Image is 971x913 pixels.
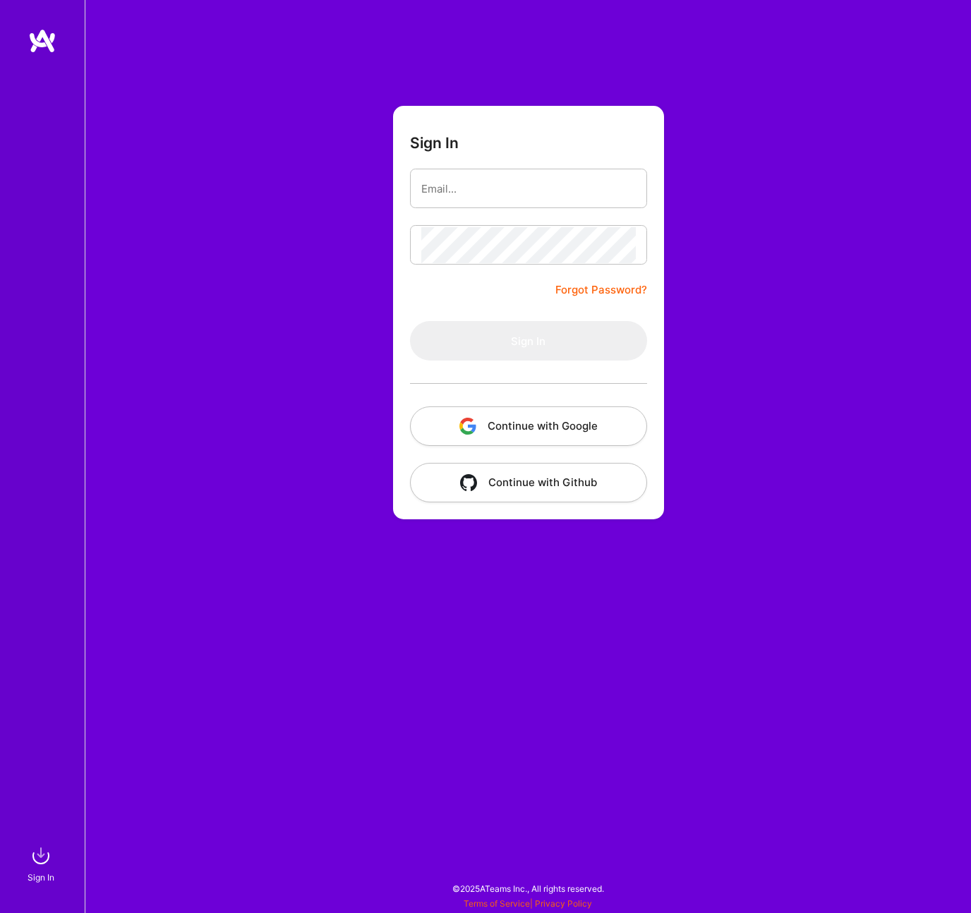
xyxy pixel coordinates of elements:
[535,898,592,909] a: Privacy Policy
[460,474,477,491] img: icon
[464,898,530,909] a: Terms of Service
[28,28,56,54] img: logo
[410,406,647,446] button: Continue with Google
[28,870,54,885] div: Sign In
[459,418,476,435] img: icon
[85,871,971,906] div: © 2025 ATeams Inc., All rights reserved.
[27,842,55,870] img: sign in
[410,463,647,502] button: Continue with Github
[421,171,636,207] input: Email...
[410,321,647,361] button: Sign In
[410,134,459,152] h3: Sign In
[464,898,592,909] span: |
[555,282,647,298] a: Forgot Password?
[30,842,55,885] a: sign inSign In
